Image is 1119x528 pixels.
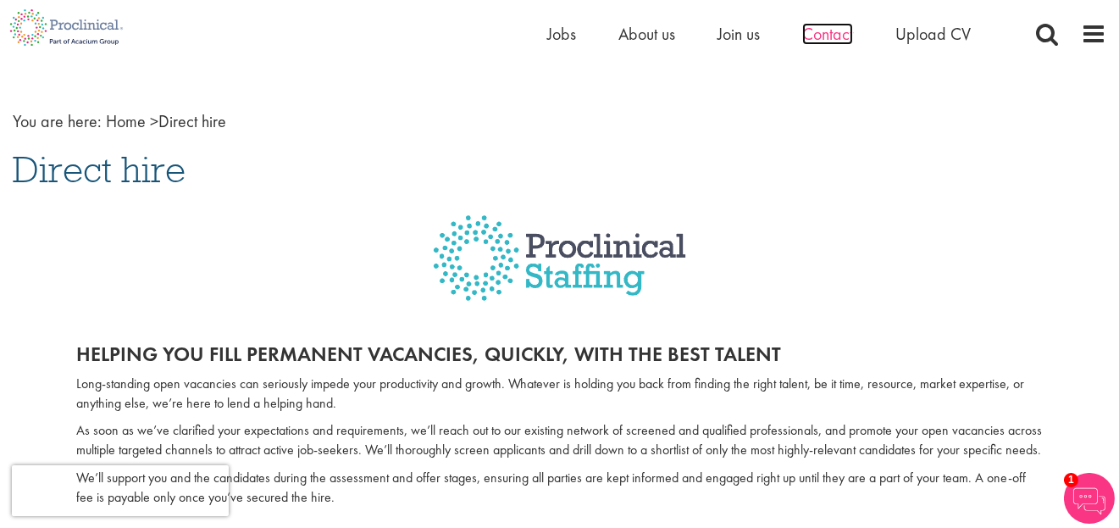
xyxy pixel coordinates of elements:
[433,215,686,326] img: Proclinical Engage
[77,343,1043,365] h2: Helping you fill permanent vacancies, quickly, with the best talent
[106,110,146,132] a: breadcrumb link to Home
[717,23,760,45] a: Join us
[150,110,158,132] span: >
[13,147,186,192] span: Direct hire
[547,23,576,45] a: Jobs
[1064,473,1115,524] img: Chatbot
[895,23,971,45] a: Upload CV
[1064,473,1078,487] span: 1
[618,23,675,45] a: About us
[77,421,1043,460] p: As soon as we’ve clarified your expectations and requirements, we’ll reach out to our existing ne...
[77,469,1043,508] p: We’ll support you and the candidates during the assessment and offer stages, ensuring all parties...
[12,465,229,516] iframe: reCAPTCHA
[802,23,853,45] a: Contact
[13,215,1106,326] a: Proclinical Staffing
[77,375,1043,414] p: Long-standing open vacancies can seriously impede your productivity and growth. Whatever is holdi...
[13,110,102,132] span: You are here:
[106,110,226,132] span: Direct hire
